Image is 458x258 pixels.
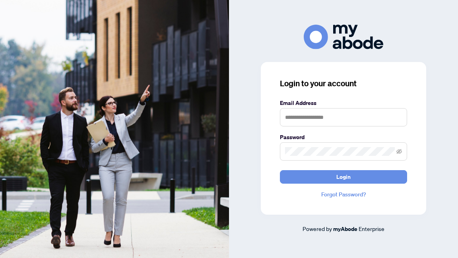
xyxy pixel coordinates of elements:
a: Forgot Password? [280,190,407,199]
span: Powered by [303,225,332,232]
label: Email Address [280,99,407,107]
img: ma-logo [304,25,383,49]
span: Enterprise [359,225,384,232]
span: Login [336,171,351,183]
label: Password [280,133,407,142]
h3: Login to your account [280,78,407,89]
span: eye-invisible [396,149,402,154]
button: Login [280,170,407,184]
a: myAbode [333,225,357,233]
